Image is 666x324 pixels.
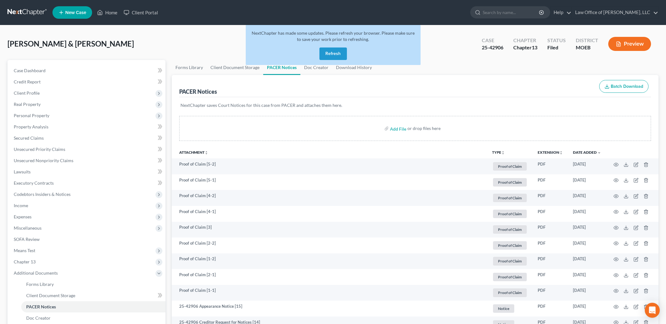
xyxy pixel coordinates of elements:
span: PACER Notices [26,304,56,309]
div: MOEB [576,44,598,51]
a: SOFA Review [9,234,165,245]
span: SOFA Review [14,237,40,242]
td: [DATE] [568,285,606,301]
td: [DATE] [568,237,606,253]
span: Executory Contracts [14,180,54,186]
a: PACER Notices [21,301,165,312]
div: Chapter [513,37,537,44]
a: Credit Report [9,76,165,87]
a: Client Portal [121,7,161,18]
button: Refresh [319,47,347,60]
span: 13 [532,44,537,50]
span: Notice [493,304,514,313]
span: [PERSON_NAME] & [PERSON_NAME] [7,39,134,48]
div: Status [547,37,566,44]
td: Proof of Claim [5-2] [172,158,487,174]
td: [DATE] [568,190,606,206]
span: Codebtors Insiders & Notices [14,192,71,197]
td: PDF [533,206,568,222]
td: PDF [533,158,568,174]
div: 25-42906 [482,44,503,51]
td: PDF [533,174,568,190]
td: Proof of Claim [2-2] [172,237,487,253]
div: Filed [547,44,566,51]
td: PDF [533,253,568,269]
span: Client Profile [14,90,40,96]
span: Proof of Claim [493,288,527,297]
td: [DATE] [568,174,606,190]
td: Proof of Claim [3] [172,222,487,238]
td: [DATE] [568,253,606,269]
span: Proof of Claim [493,257,527,265]
i: unfold_more [205,151,208,155]
span: Unsecured Priority Claims [14,147,65,152]
td: [DATE] [568,301,606,317]
a: Secured Claims [9,132,165,144]
div: Case [482,37,503,44]
span: Proof of Claim [493,241,527,250]
span: Personal Property [14,113,49,118]
a: Proof of Claim [492,224,528,235]
div: or drop files here [407,125,441,132]
span: Real Property [14,102,41,107]
div: Open Intercom Messenger [645,303,660,318]
span: Means Test [14,248,35,253]
a: Proof of Claim [492,209,528,219]
a: Proof of Claim [492,193,528,203]
i: expand_more [597,151,601,155]
span: Proof of Claim [493,162,527,171]
td: PDF [533,237,568,253]
span: Credit Report [14,79,41,84]
a: Client Document Storage [21,290,165,301]
span: Unsecured Nonpriority Claims [14,158,73,163]
i: unfold_more [501,151,505,155]
a: Help [550,7,571,18]
td: PDF [533,269,568,285]
span: Client Document Storage [26,293,75,298]
span: Proof of Claim [493,178,527,187]
a: Notice [492,303,528,314]
div: District [576,37,598,44]
td: Proof of Claim [4-2] [172,190,487,206]
span: Doc Creator [26,315,51,321]
a: Forms Library [172,60,207,75]
span: Proof of Claim [493,210,527,218]
td: [DATE] [568,269,606,285]
span: Proof of Claim [493,225,527,234]
span: Proof of Claim [493,194,527,202]
td: Proof of Claim [2-1] [172,269,487,285]
a: Property Analysis [9,121,165,132]
a: Unsecured Nonpriority Claims [9,155,165,166]
td: Proof of Claim [4-1] [172,206,487,222]
a: Date Added expand_more [573,150,601,155]
a: Proof of Claim [492,240,528,251]
a: Proof of Claim [492,177,528,187]
td: [DATE] [568,158,606,174]
span: Case Dashboard [14,68,46,73]
a: Extensionunfold_more [538,150,563,155]
p: NextChapter saves Court Notices for this case from PACER and attaches them here. [180,102,650,108]
button: Batch Download [599,80,649,93]
a: Home [94,7,121,18]
td: PDF [533,190,568,206]
a: Proof of Claim [492,272,528,282]
span: Secured Claims [14,135,44,141]
td: Proof of Claim [5-1] [172,174,487,190]
input: Search by name... [483,7,540,18]
span: New Case [65,10,86,15]
span: Forms Library [26,282,54,287]
span: Expenses [14,214,32,219]
a: Attachmentunfold_more [179,150,208,155]
span: Lawsuits [14,169,31,174]
span: Miscellaneous [14,225,42,231]
span: Additional Documents [14,270,58,276]
td: Proof of Claim [1-2] [172,253,487,269]
div: PACER Notices [179,88,217,95]
span: NextChapter has made some updates. Please refresh your browser. Please make sure to save your wor... [252,30,415,42]
a: Doc Creator [21,312,165,324]
span: Chapter 13 [14,259,36,264]
a: Proof of Claim [492,256,528,266]
a: Case Dashboard [9,65,165,76]
button: Preview [608,37,651,51]
td: PDF [533,285,568,301]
